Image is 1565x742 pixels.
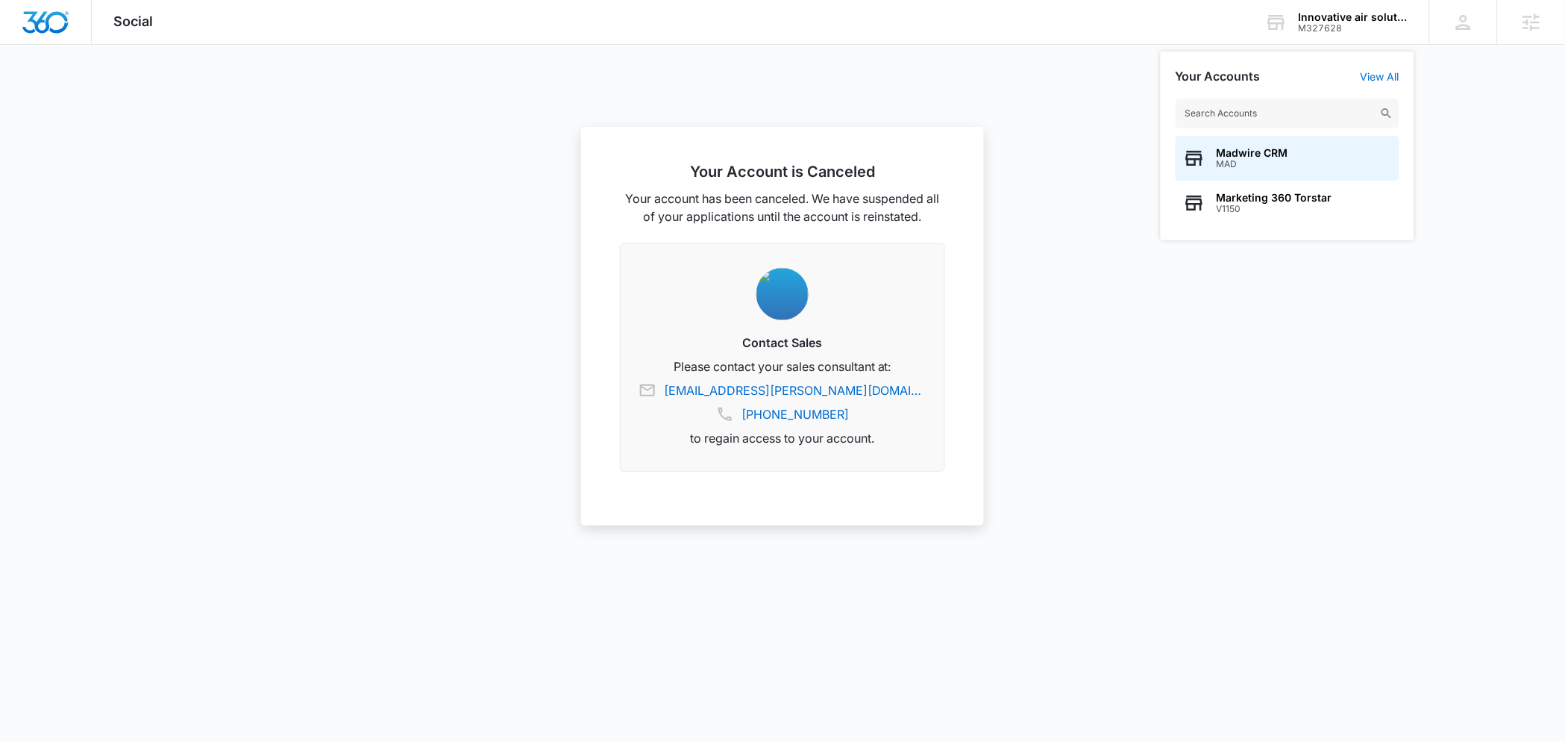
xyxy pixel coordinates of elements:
span: MAD [1217,159,1288,169]
a: [PHONE_NUMBER] [741,405,849,423]
h2: Your Account is Canceled [620,163,945,181]
div: account name [1299,11,1408,23]
span: Marketing 360 Torstar [1217,192,1332,204]
p: Your account has been canceled. We have suspended all of your applications until the account is r... [620,190,945,225]
button: Madwire CRMMAD [1176,136,1399,181]
h2: Your Accounts [1176,69,1261,84]
h3: Contact Sales [639,334,926,352]
span: Social [114,13,154,29]
div: account id [1299,23,1408,34]
a: [EMAIL_ADDRESS][PERSON_NAME][DOMAIN_NAME] [664,381,926,399]
span: V1150 [1217,204,1332,214]
button: Marketing 360 TorstarV1150 [1176,181,1399,225]
span: Madwire CRM [1217,147,1288,159]
input: Search Accounts [1176,99,1399,128]
a: View All [1361,70,1399,83]
p: Please contact your sales consultant at: to regain access to your account. [639,358,926,447]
